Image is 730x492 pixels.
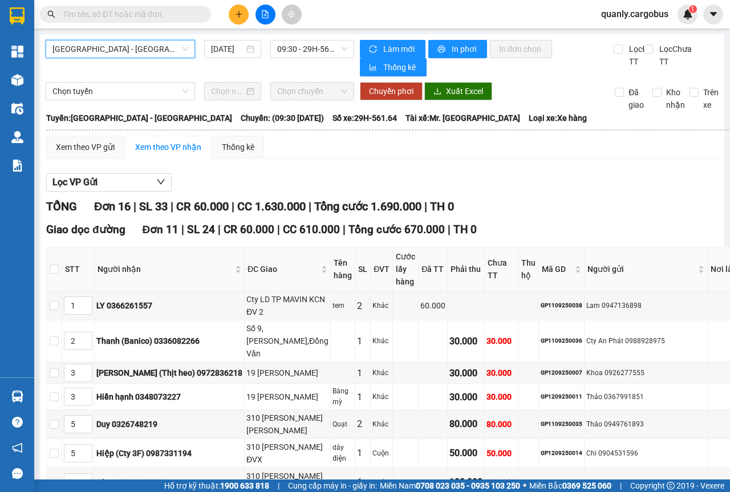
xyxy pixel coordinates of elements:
div: GP1209250011 [541,392,582,401]
span: | [277,223,280,236]
img: logo-vxr [10,7,25,25]
span: Thống kê [383,61,417,74]
th: Chưa TT [485,247,518,291]
div: GP1109250035 [541,420,582,429]
span: copyright [667,482,675,490]
div: Cuộn [372,448,391,459]
span: sync [369,45,379,54]
div: 1 [357,390,368,404]
div: tem [332,300,353,311]
div: 310 [PERSON_NAME] [PERSON_NAME] [246,412,328,437]
img: warehouse-icon [11,131,23,143]
th: STT [62,247,95,291]
div: Hiệp (Cty 3F) 0987331194 [96,447,242,460]
div: 19 [PERSON_NAME] [246,367,328,379]
span: download [433,87,441,96]
td: GP1109250038 [539,291,585,320]
div: 30.000 [486,335,516,347]
div: 19 [PERSON_NAME] [246,391,328,403]
img: icon-new-feature [683,9,693,19]
td: GP1109250036 [539,320,585,362]
span: Lọc Đã TT [624,43,654,68]
span: Người nhận [98,263,233,275]
span: TH 0 [430,200,454,213]
span: Lọc VP Gửi [52,175,98,189]
span: bar-chart [369,63,379,72]
div: GP1209250014 [541,449,582,458]
span: | [620,479,622,492]
div: 30.000 [449,366,482,380]
span: Tổng cước 670.000 [348,223,445,236]
span: 1 [691,5,695,13]
strong: 1900 633 818 [220,481,269,490]
button: printerIn phơi [428,40,487,58]
img: solution-icon [11,160,23,172]
span: Lọc Chưa TT [655,43,693,68]
span: message [12,468,23,479]
span: Người gửi [587,263,696,275]
span: Miền Nam [380,479,520,492]
span: | [232,200,234,213]
div: Xem theo VP gửi [56,141,115,153]
div: Thống kê [222,141,254,153]
img: warehouse-icon [11,74,23,86]
button: plus [229,5,249,25]
td: GP1109250035 [539,410,585,439]
span: Số xe: 29H-561.64 [332,112,397,124]
span: Đã giao [624,86,648,111]
span: aim [287,10,295,18]
span: Miền Bắc [529,479,611,492]
div: Khác [372,477,391,488]
span: question-circle [12,417,23,428]
span: Tài xế: Mr. [GEOGRAPHIC_DATA] [405,112,520,124]
span: Chọn chuyến [277,83,347,100]
div: Khác [372,419,391,430]
span: notification [12,442,23,453]
span: quanly.cargobus [592,7,678,21]
div: 60.000 [420,299,445,312]
div: Duy 0326748219 [96,418,242,430]
strong: 0708 023 035 - 0935 103 250 [416,481,520,490]
span: Loại xe: Xe hàng [529,112,587,124]
span: Đơn 11 [143,223,179,236]
div: 2 [357,299,368,313]
div: Giang 0919838233 [96,476,242,489]
div: dây điện [332,442,353,464]
div: 1 [357,334,368,348]
div: 50.000 [486,447,516,460]
span: | [309,200,311,213]
div: 1 [357,446,368,460]
div: 6 [357,475,368,489]
button: In đơn chọn [490,40,552,58]
div: Thanh (Banico) 0336082266 [96,335,242,347]
div: Thảo 0367991851 [586,392,705,402]
strong: 0369 525 060 [562,481,611,490]
div: 100.000 [449,475,482,489]
span: | [278,479,279,492]
th: ĐVT [371,247,393,291]
button: caret-down [703,5,723,25]
span: SL 24 [187,223,215,236]
span: TH 0 [453,223,477,236]
th: Phải thu [448,247,485,291]
span: printer [437,45,447,54]
div: 100.000 [486,476,516,489]
div: 1 [357,366,368,380]
span: | [343,223,346,236]
div: Khác [372,336,391,347]
span: TỔNG [46,200,77,213]
button: aim [282,5,302,25]
th: Cước lấy hàng [393,247,419,291]
th: Tên hàng [331,247,355,291]
span: In phơi [452,43,478,55]
span: CR 60.000 [176,200,229,213]
span: CC 1.630.000 [237,200,306,213]
div: Số 9,[PERSON_NAME],Đồng Văn [246,322,328,360]
span: search [47,10,55,18]
div: GP1109250036 [541,336,582,345]
button: downloadXuất Excel [424,82,492,100]
th: Thu hộ [518,247,539,291]
span: Làm mới [383,43,416,55]
th: Đã TT [419,247,448,291]
div: 2 [357,417,368,431]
